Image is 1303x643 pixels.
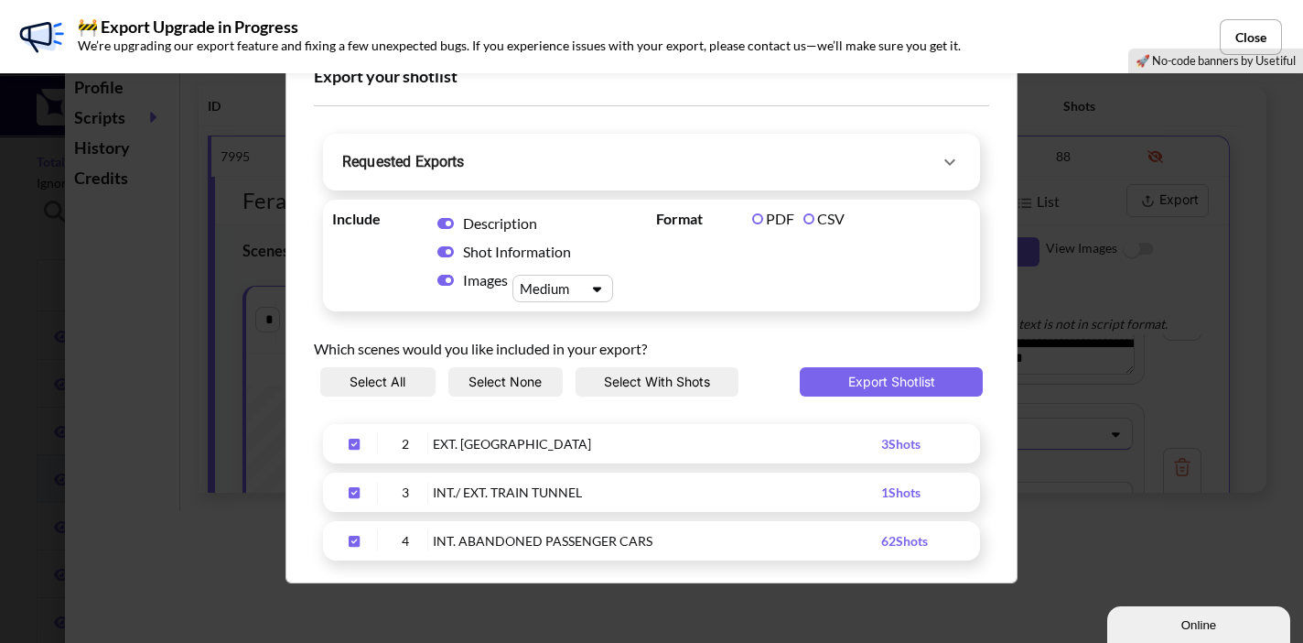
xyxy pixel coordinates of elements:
div: 4 [382,530,428,551]
div: EXT. [GEOGRAPHIC_DATA] [433,433,881,454]
div: Which scenes would you like included in your export? [314,321,989,367]
div: 3 [382,482,428,503]
span: Include [332,209,424,228]
span: 1 Shots [881,485,921,500]
span: 3 Shots [881,436,921,452]
div: Upload Script [285,37,1018,583]
p: We’re upgrading our export feature and fixing a few unexpected bugs. If you experience issues wit... [78,35,961,56]
button: Select With Shots [576,367,738,397]
button: Select None [448,367,564,397]
button: Close [1220,19,1282,55]
span: Description [463,214,537,232]
a: 🚀 No-code banners by Usetiful [1136,53,1296,68]
label: PDF [752,210,794,227]
h6: Requested Exports [342,149,465,175]
img: Banner [14,9,69,64]
iframe: chat widget [1107,603,1294,643]
p: 🚧 Export Upgrade in Progress [78,18,961,35]
button: Requested Exports [328,138,975,186]
span: Shot Information [463,243,571,260]
label: CSV [803,210,845,227]
div: Export your shotlist [314,65,989,87]
span: Format [656,209,748,228]
div: INT./ EXT. TRAIN TUNNEL [433,482,881,503]
button: Select All [320,367,436,397]
span: 62 Shots [881,533,928,549]
div: INT. ABANDONED PASSENGER CARS [433,530,881,551]
div: 2 [382,433,428,454]
button: Export Shotlist [800,367,983,397]
span: Images [463,270,512,289]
